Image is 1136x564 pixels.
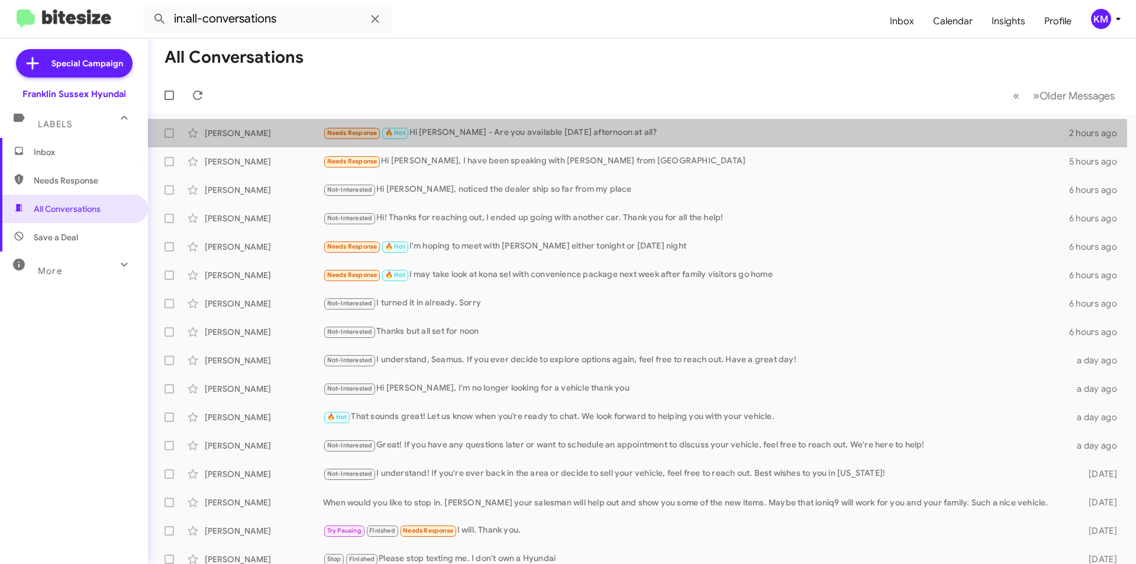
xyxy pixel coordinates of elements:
div: Great! If you have any questions later or want to schedule an appointment to discuss your vehicle... [323,439,1070,452]
div: Hi [PERSON_NAME], I have been speaking with [PERSON_NAME] from [GEOGRAPHIC_DATA] [323,154,1069,168]
span: Not-Interested [327,470,373,478]
a: Inbox [880,4,924,38]
span: Special Campaign [51,57,123,69]
div: [PERSON_NAME] [205,326,323,338]
div: [PERSON_NAME] [205,269,323,281]
span: Stop [327,555,341,563]
span: Needs Response [327,271,377,279]
span: 🔥 Hot [385,243,405,250]
div: [DATE] [1070,468,1127,480]
div: [PERSON_NAME] [205,156,323,167]
span: Not-Interested [327,385,373,392]
div: [PERSON_NAME] [205,468,323,480]
div: [DATE] [1070,497,1127,508]
button: KM [1081,9,1123,29]
a: Special Campaign [16,49,133,78]
span: Finished [369,527,395,534]
div: a day ago [1070,383,1127,395]
div: [PERSON_NAME] [205,212,323,224]
div: a day ago [1070,440,1127,452]
a: Insights [982,4,1035,38]
span: Needs Response [403,527,453,534]
span: Needs Response [327,157,377,165]
span: Not-Interested [327,214,373,222]
div: When would you like to stop in. [PERSON_NAME] your salesman will help out and show you some of th... [323,497,1070,508]
div: [PERSON_NAME] [205,184,323,196]
div: Hi! Thanks for reaching out, I ended up going with another car. Thank you for all the help! [323,211,1069,225]
button: Next [1026,83,1122,108]
div: 5 hours ago [1069,156,1127,167]
nav: Page navigation example [1006,83,1122,108]
span: Not-Interested [327,356,373,364]
span: Finished [349,555,375,563]
div: a day ago [1070,411,1127,423]
button: Previous [1006,83,1027,108]
div: I may take look at kona sel with convenience package next week after family visitors go home [323,268,1069,282]
span: Older Messages [1040,89,1115,102]
input: Search [143,5,392,33]
span: Try Pausing [327,527,362,534]
div: [PERSON_NAME] [205,411,323,423]
span: 🔥 Hot [385,129,405,137]
div: 6 hours ago [1069,326,1127,338]
div: I'm hoping to meet with [PERSON_NAME] either tonight or [DATE] night [323,240,1069,253]
span: Labels [38,119,72,130]
a: Profile [1035,4,1081,38]
div: 2 hours ago [1069,127,1127,139]
div: Thanks but all set for noon [323,325,1069,339]
span: Not-Interested [327,441,373,449]
div: 6 hours ago [1069,298,1127,310]
div: [DATE] [1070,525,1127,537]
span: Needs Response [327,243,377,250]
div: [PERSON_NAME] [205,383,323,395]
div: a day ago [1070,354,1127,366]
span: Inbox [34,146,134,158]
div: I turned it in already. Sorry [323,296,1069,310]
div: [PERSON_NAME] [205,127,323,139]
span: Not-Interested [327,299,373,307]
span: Needs Response [327,129,377,137]
div: Hi [PERSON_NAME] - Are you available [DATE] afternoon at all? [323,126,1069,140]
span: Needs Response [34,175,134,186]
span: 🔥 Hot [327,413,347,421]
div: I will. Thank you. [323,524,1070,537]
span: Save a Deal [34,231,78,243]
span: » [1033,88,1040,103]
div: Hi [PERSON_NAME], I'm no longer looking for a vehicle thank you [323,382,1070,395]
h1: All Conversations [164,48,304,67]
div: I understand, Seamus. If you ever decide to explore options again, feel free to reach out. Have a... [323,353,1070,367]
div: 6 hours ago [1069,184,1127,196]
div: That sounds great! Let us know when you’re ready to chat. We look forward to helping you with you... [323,410,1070,424]
span: 🔥 Hot [385,271,405,279]
div: 6 hours ago [1069,212,1127,224]
div: I understand! If you're ever back in the area or decide to sell your vehicle, feel free to reach ... [323,467,1070,481]
div: 6 hours ago [1069,269,1127,281]
div: [PERSON_NAME] [205,525,323,537]
div: Hi [PERSON_NAME], noticed the dealer ship so far from my place [323,183,1069,196]
span: Not-Interested [327,328,373,336]
div: [PERSON_NAME] [205,354,323,366]
div: Franklin Sussex Hyundai [22,88,126,100]
div: [PERSON_NAME] [205,497,323,508]
div: 6 hours ago [1069,241,1127,253]
span: All Conversations [34,203,101,215]
span: More [38,266,62,276]
div: KM [1091,9,1111,29]
div: [PERSON_NAME] [205,440,323,452]
span: Not-Interested [327,186,373,194]
div: [PERSON_NAME] [205,241,323,253]
span: « [1013,88,1019,103]
div: [PERSON_NAME] [205,298,323,310]
a: Calendar [924,4,982,38]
